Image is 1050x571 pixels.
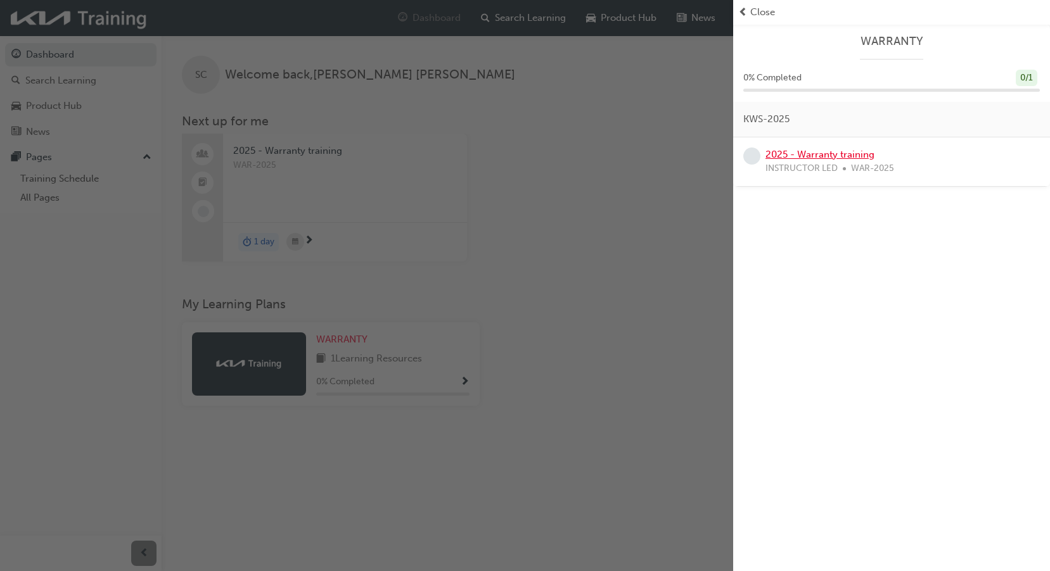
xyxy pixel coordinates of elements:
[765,161,838,176] span: INSTRUCTOR LED
[738,5,748,20] span: prev-icon
[743,34,1040,49] a: WARRANTY
[765,149,874,160] a: 2025 - Warranty training
[743,112,790,127] span: KWS-2025
[743,71,802,85] span: 0 % Completed
[1016,70,1037,87] div: 0 / 1
[851,161,894,176] span: WAR-2025
[750,5,775,20] span: Close
[743,147,760,165] span: learningRecordVerb_NONE-icon
[738,5,1045,20] button: prev-iconClose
